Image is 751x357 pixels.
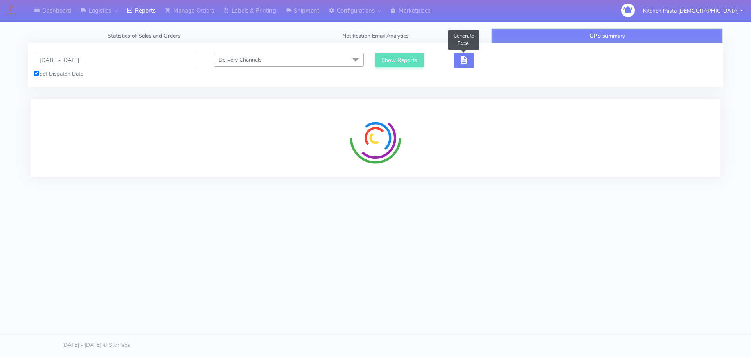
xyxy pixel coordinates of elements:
[346,109,405,167] img: spinner-radial.svg
[34,53,196,67] input: Pick the Daterange
[108,32,180,40] span: Statistics of Sales and Orders
[219,56,262,63] span: Delivery Channels
[342,32,409,40] span: Notification Email Analytics
[34,70,196,78] div: Set Dispatch Date
[589,32,625,40] span: OPS summary
[28,28,723,43] ul: Tabs
[375,53,424,67] button: Show Reports
[637,3,749,19] button: Kitchen Pasta [DEMOGRAPHIC_DATA]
